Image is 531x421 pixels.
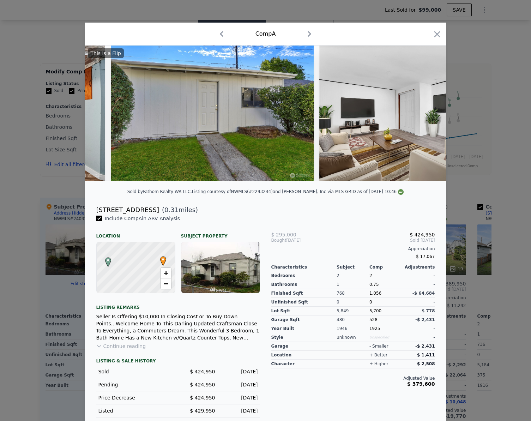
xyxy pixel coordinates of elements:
div: - smaller [369,343,388,349]
div: Subject Property [181,228,260,239]
span: Bought [271,237,286,243]
div: - [402,298,435,307]
span: 1,056 [369,291,381,296]
div: [STREET_ADDRESS] [96,205,159,215]
span: $ 778 [422,308,435,313]
div: Subject [337,264,369,270]
div: 480 [337,315,369,324]
div: unknown [337,333,369,342]
span: $ 379,600 [407,381,435,387]
div: 2 [337,271,369,280]
div: [DATE] [221,368,258,375]
div: A [103,257,108,261]
span: 0.31 [164,206,179,213]
span: $ 429,950 [190,408,215,414]
div: garage [271,342,337,351]
a: Zoom out [161,278,171,289]
span: + [163,269,168,277]
button: Continue reading [96,343,146,350]
div: [DATE] [221,407,258,414]
div: Price Decrease [98,394,173,401]
div: Appreciation [271,246,435,252]
div: 1 [337,280,369,289]
div: LISTING & SALE HISTORY [96,358,260,365]
span: $ 424,950 [190,369,215,374]
div: Listed [98,407,173,414]
div: Adjustments [402,264,435,270]
span: ( miles) [159,205,198,215]
div: [DATE] [221,381,258,388]
span: $ 17,067 [416,254,435,259]
div: Comp A [255,30,276,38]
div: Sold by Fathom Realty WA LLC . [127,189,192,194]
span: -$ 2,431 [415,344,435,349]
div: Bedrooms [271,271,337,280]
div: Adjusted Value [271,375,435,381]
div: Comp [369,264,402,270]
img: Property Img [319,46,523,181]
span: − [163,279,168,288]
div: Finished Sqft [271,289,337,298]
div: Listing courtesy of NWMLS (#2293244) and [PERSON_NAME], Inc via MLS GRID as of [DATE] 10:46 [192,189,404,194]
img: Property Img [111,46,314,181]
div: Style [271,333,337,342]
a: Zoom in [161,268,171,278]
span: Sold [DATE] [326,237,435,243]
div: 1925 [369,324,402,333]
span: -$ 2,431 [415,317,435,322]
div: • [158,256,163,260]
div: Unspecified [369,333,402,342]
span: $ 2,508 [417,361,435,366]
span: 528 [369,317,378,322]
span: • [158,254,168,265]
div: Lot Sqft [271,307,337,315]
span: $ 295,000 [271,232,296,237]
div: character [271,360,337,368]
div: - [402,271,435,280]
div: + better [369,352,387,358]
div: - [402,324,435,333]
div: Location [96,228,175,239]
div: Characteristics [271,264,337,270]
div: 0.75 [369,280,402,289]
span: Include Comp A in ARV Analysis [102,216,183,221]
span: 5,700 [369,308,381,313]
span: 0 [369,300,372,305]
div: 5,849 [337,307,369,315]
span: $ 424,950 [190,382,215,387]
div: - [402,280,435,289]
span: $ 424,950 [410,232,435,237]
div: Unfinished Sqft [271,298,337,307]
div: 0 [337,298,369,307]
div: - [402,333,435,342]
div: [DATE] [271,237,326,243]
div: location [271,351,337,360]
div: Seller Is Offering $10,000 In Closing Cost or To Buy Down Points...Welcome Home To This Darling U... [96,313,260,341]
div: 768 [337,289,369,298]
span: A [103,257,113,264]
div: Garage Sqft [271,315,337,324]
div: This is a Flip [88,48,124,58]
span: -$ 64,684 [412,291,435,296]
div: Sold [98,368,173,375]
div: Pending [98,381,173,388]
div: [DATE] [221,394,258,401]
div: + higher [369,361,388,367]
span: 2 [369,273,372,278]
div: Listing remarks [96,299,260,310]
span: $ 424,950 [190,395,215,401]
span: $ 1,411 [417,353,435,357]
div: 1946 [337,324,369,333]
div: Bathrooms [271,280,337,289]
div: Year Built [271,324,337,333]
img: NWMLS Logo [398,189,404,195]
